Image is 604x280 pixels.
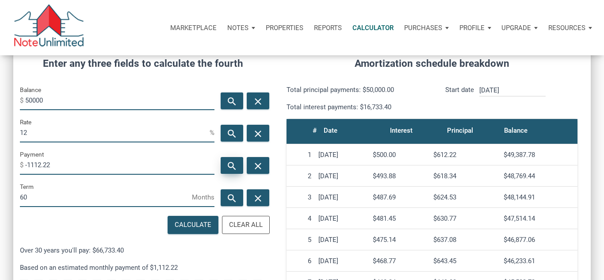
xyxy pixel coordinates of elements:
div: $481.45 [373,215,426,222]
div: $637.08 [433,236,497,244]
label: Payment [20,149,44,160]
div: 1 [290,151,311,159]
span: % [210,126,214,140]
div: $475.14 [373,236,426,244]
i: search [227,96,237,107]
div: $624.53 [433,193,497,201]
div: $630.77 [433,215,497,222]
p: Total principal payments: $50,000.00 [287,84,425,95]
div: $46,233.61 [504,257,574,265]
div: Principal [447,124,473,137]
i: close [253,160,264,171]
label: Rate [20,117,31,127]
p: Upgrade [501,24,531,32]
i: close [253,128,264,139]
div: [DATE] [318,215,366,222]
button: search [221,92,243,109]
div: $643.45 [433,257,497,265]
i: search [227,192,237,203]
p: Over 30 years you'll pay: $66,733.40 [20,245,267,256]
div: Clear All [229,220,263,230]
div: $48,144.91 [504,193,574,201]
button: close [247,125,269,142]
p: Based on an estimated monthly payment of $1,112.22 [20,262,267,273]
div: 2 [290,172,311,180]
input: Rate [20,123,210,142]
input: Balance [25,90,214,110]
button: Calculate [168,216,218,234]
input: Term [20,187,192,207]
div: $618.34 [433,172,497,180]
p: Reports [314,24,342,32]
div: $48,769.44 [504,172,574,180]
div: # [313,124,317,137]
button: search [221,157,243,174]
label: Balance [20,84,41,95]
p: Total interest payments: $16,733.40 [287,102,425,112]
p: Marketplace [170,24,217,32]
button: Reports [309,15,347,41]
div: [DATE] [318,257,366,265]
button: Profile [454,15,497,41]
div: 3 [290,193,311,201]
div: [DATE] [318,172,366,180]
button: close [247,157,269,174]
p: Start date [445,84,474,112]
button: Clear All [222,216,270,234]
div: $612.22 [433,151,497,159]
div: $49,387.78 [504,151,574,159]
button: Upgrade [496,15,543,41]
label: Term [20,181,34,192]
div: 4 [290,215,311,222]
p: Properties [266,24,303,32]
h4: Enter any three fields to calculate the fourth [20,56,267,71]
a: Calculator [347,15,399,41]
button: Notes [222,15,260,41]
button: Purchases [399,15,454,41]
i: close [253,192,264,203]
img: NoteUnlimited [13,4,84,51]
i: close [253,96,264,107]
span: $ [20,93,25,107]
div: 6 [290,257,311,265]
button: close [247,189,269,206]
span: Months [192,190,214,204]
div: [DATE] [318,193,366,201]
div: $46,877.06 [504,236,574,244]
div: $47,514.14 [504,215,574,222]
div: $468.77 [373,257,426,265]
input: Payment [25,155,214,175]
div: Interest [390,124,413,137]
button: Marketplace [165,15,222,41]
div: [DATE] [318,151,366,159]
div: $500.00 [373,151,426,159]
div: Balance [504,124,528,137]
button: search [221,125,243,142]
i: search [227,160,237,171]
a: Properties [260,15,309,41]
p: Resources [548,24,585,32]
p: Calculator [352,24,394,32]
p: Purchases [404,24,442,32]
button: search [221,189,243,206]
div: $493.88 [373,172,426,180]
div: [DATE] [318,236,366,244]
i: search [227,128,237,139]
p: Profile [459,24,485,32]
button: Resources [543,15,597,41]
div: $487.69 [373,193,426,201]
div: Date [324,124,337,137]
h4: Amortization schedule breakdown [280,56,584,71]
div: 5 [290,236,311,244]
div: Calculate [175,220,211,230]
p: Notes [227,24,248,32]
span: $ [20,158,25,172]
button: close [247,92,269,109]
